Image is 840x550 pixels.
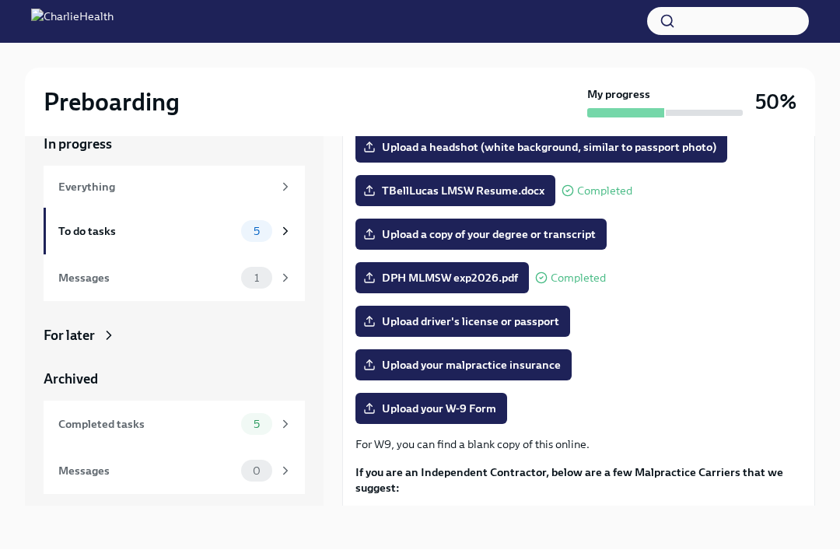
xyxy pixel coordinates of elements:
[355,219,607,250] label: Upload a copy of your degree or transcript
[44,327,305,345] a: For later
[755,89,796,117] h3: 50%
[366,140,716,156] span: Upload a headshot (white background, similar to passport photo)
[355,350,572,381] label: Upload your malpractice insurance
[44,401,305,448] a: Completed tasks5
[44,370,305,389] a: Archived
[44,255,305,302] a: Messages1
[44,87,180,118] h2: Preboarding
[366,271,518,286] span: DPH MLMSW exp2026.pdf
[44,327,95,345] div: For later
[366,314,559,330] span: Upload driver's license or passport
[355,132,727,163] label: Upload a headshot (white background, similar to passport photo)
[355,263,529,294] label: DPH MLMSW exp2026.pdf
[245,273,268,285] span: 1
[44,448,305,495] a: Messages0
[58,270,235,287] div: Messages
[244,419,269,431] span: 5
[355,394,507,425] label: Upload your W-9 Form
[355,437,802,453] p: For W9, you can find a blank copy of this online.
[355,176,555,207] label: TBellLucas LMSW Resume.docx
[587,87,650,103] strong: My progress
[366,227,596,243] span: Upload a copy of your degree or transcript
[577,186,632,198] span: Completed
[355,307,570,338] label: Upload driver's license or passport
[44,166,305,208] a: Everything
[31,9,114,34] img: CharlieHealth
[58,463,235,480] div: Messages
[366,358,561,373] span: Upload your malpractice insurance
[243,466,270,478] span: 0
[58,223,235,240] div: To do tasks
[366,184,544,199] span: TBellLucas LMSW Resume.docx
[58,416,235,433] div: Completed tasks
[551,273,606,285] span: Completed
[58,179,272,196] div: Everything
[44,135,305,154] a: In progress
[355,466,783,496] strong: If you are an Independent Contractor, below are a few Malpractice Carriers that we suggest:
[366,401,496,417] span: Upload your W-9 Form
[244,226,269,238] span: 5
[44,208,305,255] a: To do tasks5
